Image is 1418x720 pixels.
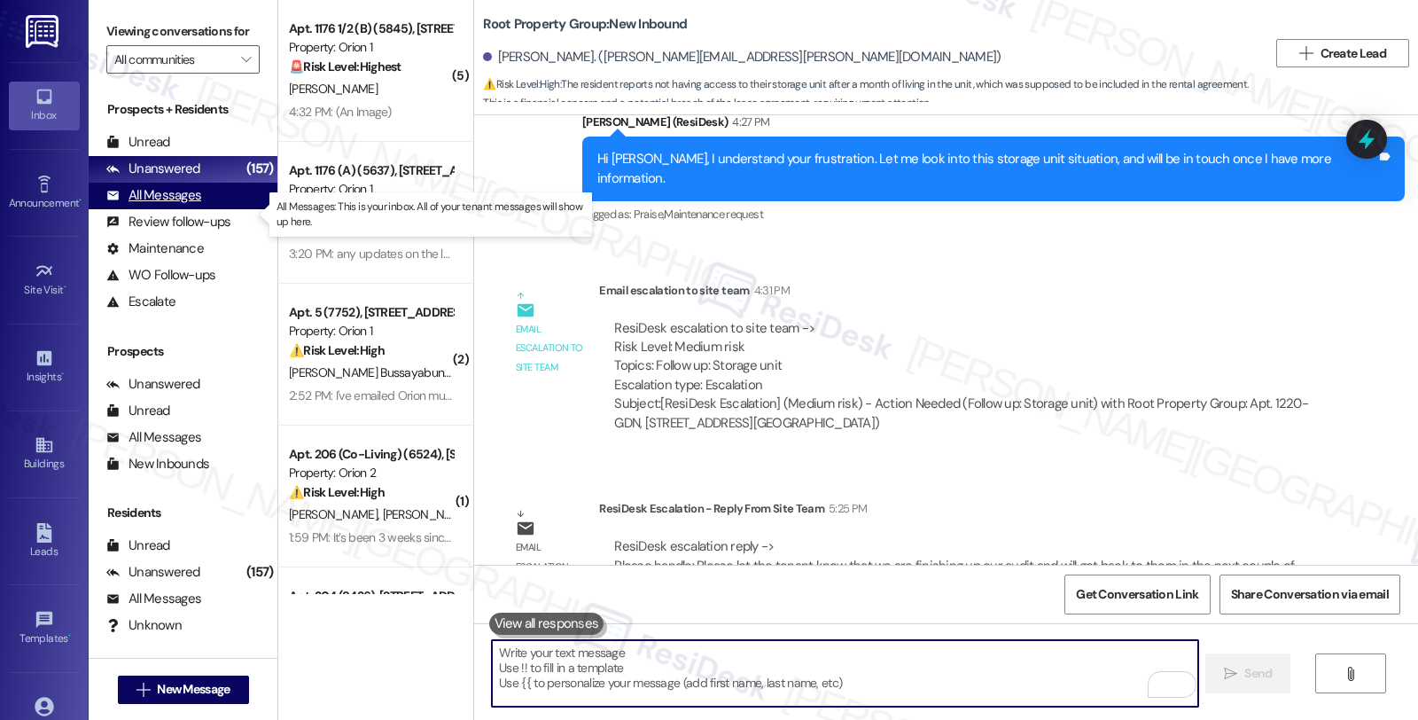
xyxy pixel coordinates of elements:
[106,455,209,473] div: New Inbounds
[106,536,170,555] div: Unread
[492,640,1197,707] textarea: To enrich screen reader interactions, please activate Accessibility in Grammarly extension settings
[136,683,150,697] i: 
[728,113,769,131] div: 4:27 PM
[824,499,867,518] div: 5:25 PM
[599,499,1323,524] div: ResiDesk Escalation - Reply From Site Team
[516,320,585,377] div: Email escalation to site team
[1205,653,1291,693] button: Send
[106,563,200,582] div: Unanswered
[106,160,200,178] div: Unanswered
[634,207,664,222] span: Praise ,
[106,293,175,311] div: Escalate
[289,20,453,38] div: Apt. 1176 1/2 (B) (5845), [STREET_ADDRESS]
[241,52,251,67] i: 
[106,590,201,608] div: All Messages
[614,319,1308,395] div: ResiDesk escalation to site team -> Risk Level: Medium risk Topics: Follow up: Storage unit Escal...
[106,266,215,285] div: WO Follow-ups
[582,201,1405,227] div: Tagged as:
[1224,667,1237,681] i: 
[9,256,80,304] a: Site Visit •
[582,113,1405,137] div: [PERSON_NAME] (ResiDesk)
[106,402,170,420] div: Unread
[1299,46,1313,60] i: 
[277,200,585,230] p: All Messages: This is your inbox. All of your tenant messages will show up here.
[106,616,182,635] div: Unknown
[118,676,249,704] button: New Message
[289,322,453,340] div: Property: Orion 1
[664,207,763,222] span: Maintenance request
[106,133,170,152] div: Unread
[289,484,385,500] strong: ⚠️ Risk Level: High
[26,15,62,48] img: ResiDesk Logo
[68,630,71,642] span: •
[1244,664,1272,683] span: Send
[61,368,64,380] span: •
[9,518,80,566] a: Leads
[597,150,1376,188] div: Hi [PERSON_NAME], I understand your frustration. Let me look into this storage unit situation, an...
[516,538,585,595] div: Email escalation reply
[106,375,200,394] div: Unanswered
[599,281,1323,306] div: Email escalation to site team
[89,100,277,119] div: Prospects + Residents
[157,680,230,699] span: New Message
[106,428,201,447] div: All Messages
[9,343,80,391] a: Insights •
[1231,585,1389,604] span: Share Conversation via email
[383,506,477,522] span: [PERSON_NAME]
[289,246,504,262] div: 3:20 PM: any updates on the late charge?
[289,464,453,482] div: Property: Orion 2
[9,605,80,653] a: Templates •
[289,506,383,522] span: [PERSON_NAME]
[289,387,1069,403] div: 2:52 PM: I've emailed Orion multiple times about cancelling our monthly parking but they still ha...
[9,82,80,129] a: Inbox
[64,281,66,293] span: •
[483,77,559,91] strong: ⚠️ Risk Level: High
[89,342,277,361] div: Prospects
[79,194,82,207] span: •
[289,59,401,74] strong: 🚨 Risk Level: Highest
[9,430,80,478] a: Buildings
[289,104,392,120] div: 4:32 PM: (An Image)
[289,38,453,57] div: Property: Orion 1
[114,45,231,74] input: All communities
[289,587,453,606] div: Apt. 304 (8436), [STREET_ADDRESS]
[483,15,687,34] b: Root Property Group: New Inbound
[89,504,277,522] div: Residents
[1276,39,1409,67] button: Create Lead
[289,342,385,358] strong: ⚠️ Risk Level: High
[1321,44,1386,63] span: Create Lead
[483,75,1267,113] span: : The resident reports not having access to their storage unit after a month of living in the uni...
[614,395,1308,433] div: Subject: [ResiDesk Escalation] (Medium risk) - Action Needed (Follow up: Storage unit) with Root ...
[289,180,453,199] div: Property: Orion 1
[614,537,1294,593] div: ResiDesk escalation reply -> Please handle: Please let the tenant know that we are finishing up o...
[289,81,378,97] span: [PERSON_NAME]
[1219,575,1400,614] button: Share Conversation via email
[289,161,453,180] div: Apt. 1176 (A) (5637), [STREET_ADDRESS]
[1076,585,1198,604] span: Get Conversation Link
[289,303,453,322] div: Apt. 5 (7752), [STREET_ADDRESS]
[1344,667,1357,681] i: 
[106,213,230,231] div: Review follow-ups
[106,18,260,45] label: Viewing conversations for
[106,239,204,258] div: Maintenance
[242,559,277,586] div: (157)
[106,186,201,205] div: All Messages
[483,48,1001,67] div: [PERSON_NAME]. ([PERSON_NAME][EMAIL_ADDRESS][PERSON_NAME][DOMAIN_NAME])
[289,445,453,464] div: Apt. 206 (Co-Living) (6524), [STREET_ADDRESS][PERSON_NAME]
[289,364,467,380] span: [PERSON_NAME] Bussayabuntoon
[242,155,277,183] div: (157)
[750,281,790,300] div: 4:31 PM
[1064,575,1210,614] button: Get Conversation Link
